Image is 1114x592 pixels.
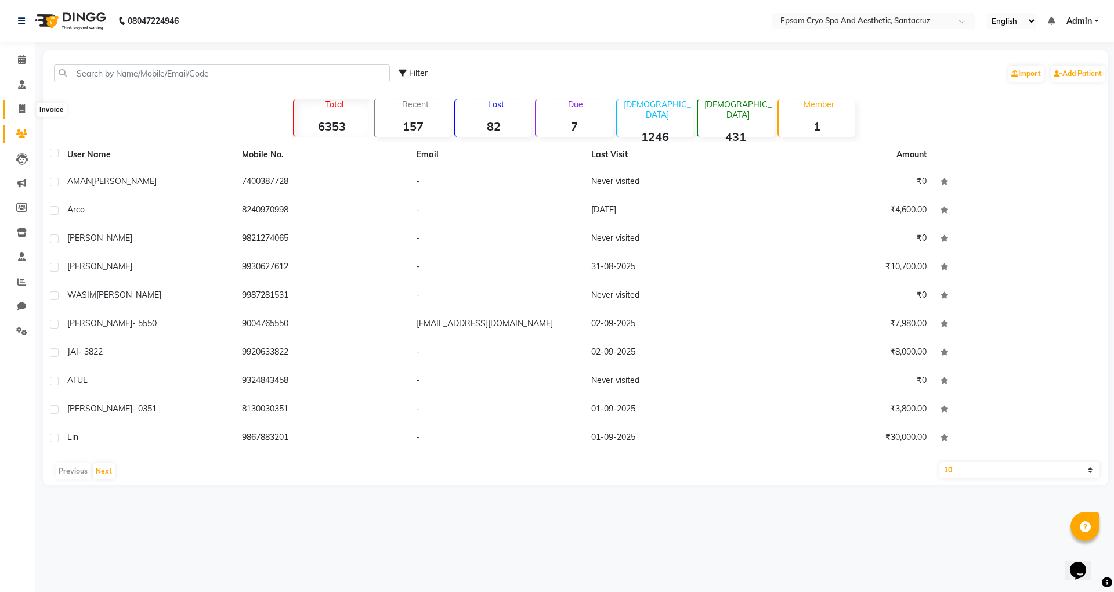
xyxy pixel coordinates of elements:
[235,225,410,254] td: 9821274065
[759,311,934,339] td: ₹7,980.00
[410,424,584,453] td: -
[128,5,179,37] b: 08047224946
[67,204,85,215] span: arco
[698,129,774,144] strong: 431
[60,142,235,168] th: User Name
[759,367,934,396] td: ₹0
[96,290,161,300] span: [PERSON_NAME]
[67,290,96,300] span: WASIM
[584,168,759,197] td: Never visited
[67,375,88,385] span: ATUL
[584,142,759,168] th: Last Visit
[584,254,759,282] td: 31-08-2025
[584,197,759,225] td: [DATE]
[235,197,410,225] td: 8240970998
[584,282,759,311] td: Never visited
[67,176,92,186] span: AMAN
[235,254,410,282] td: 9930627612
[67,261,132,272] span: [PERSON_NAME]
[759,339,934,367] td: ₹8,000.00
[759,282,934,311] td: ₹0
[783,99,855,110] p: Member
[294,119,370,133] strong: 6353
[30,5,109,37] img: logo
[132,403,157,414] span: - 0351
[410,225,584,254] td: -
[617,129,693,144] strong: 1246
[67,233,132,243] span: [PERSON_NAME]
[759,254,934,282] td: ₹10,700.00
[759,396,934,424] td: ₹3,800.00
[759,225,934,254] td: ₹0
[375,119,451,133] strong: 157
[299,99,370,110] p: Total
[235,396,410,424] td: 8130030351
[1065,546,1102,580] iframe: chat widget
[410,339,584,367] td: -
[92,176,157,186] span: [PERSON_NAME]
[410,142,584,168] th: Email
[410,311,584,339] td: [EMAIL_ADDRESS][DOMAIN_NAME]
[409,68,428,78] span: Filter
[538,99,612,110] p: Due
[622,99,693,120] p: [DEMOGRAPHIC_DATA]
[67,346,78,357] span: JAI
[889,142,934,168] th: Amount
[410,197,584,225] td: -
[584,396,759,424] td: 01-09-2025
[235,367,410,396] td: 9324843458
[410,254,584,282] td: -
[536,119,612,133] strong: 7
[1051,66,1105,82] a: Add Patient
[410,396,584,424] td: -
[584,367,759,396] td: Never visited
[235,142,410,168] th: Mobile No.
[235,168,410,197] td: 7400387728
[132,318,157,329] span: - 5550
[67,432,78,442] span: lin
[410,367,584,396] td: -
[759,197,934,225] td: ₹4,600.00
[584,424,759,453] td: 01-09-2025
[703,99,774,120] p: [DEMOGRAPHIC_DATA]
[379,99,451,110] p: Recent
[584,225,759,254] td: Never visited
[235,339,410,367] td: 9920633822
[67,403,132,414] span: [PERSON_NAME]
[410,168,584,197] td: -
[54,64,390,82] input: Search by Name/Mobile/Email/Code
[235,424,410,453] td: 9867883201
[37,103,66,117] div: Invoice
[78,346,103,357] span: - 3822
[235,311,410,339] td: 9004765550
[67,318,132,329] span: [PERSON_NAME]
[1008,66,1044,82] a: Import
[1066,15,1092,27] span: Admin
[93,463,115,479] button: Next
[759,168,934,197] td: ₹0
[584,339,759,367] td: 02-09-2025
[235,282,410,311] td: 9987281531
[759,424,934,453] td: ₹30,000.00
[455,119,531,133] strong: 82
[460,99,531,110] p: Lost
[584,311,759,339] td: 02-09-2025
[410,282,584,311] td: -
[779,119,855,133] strong: 1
